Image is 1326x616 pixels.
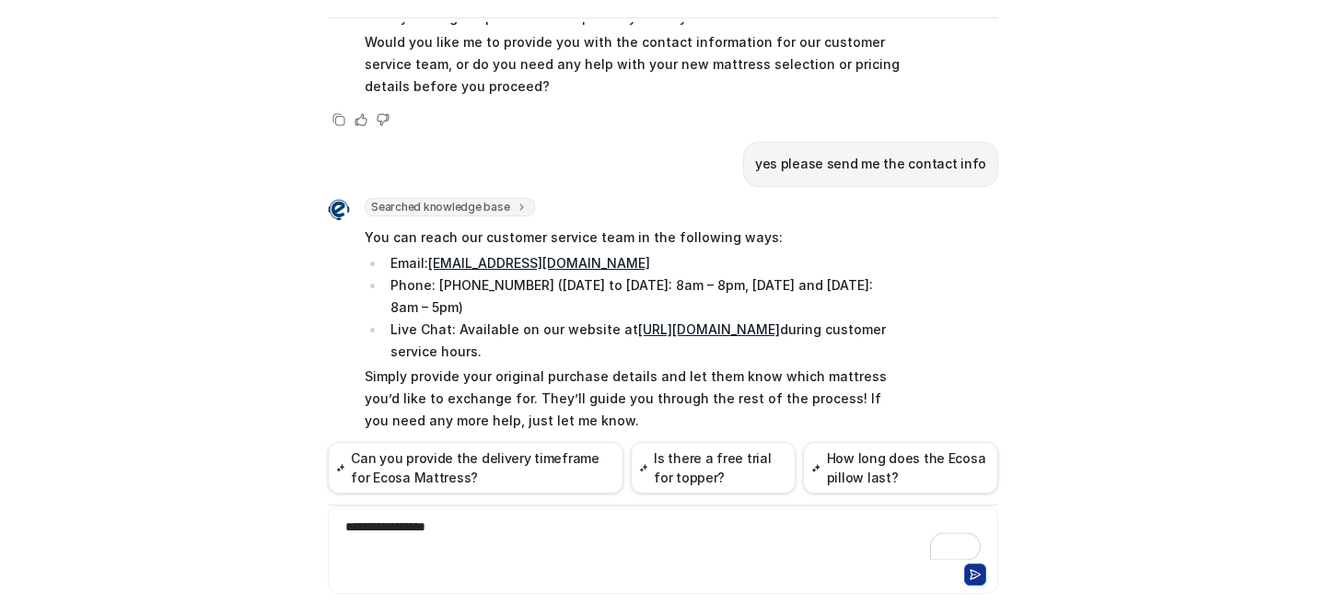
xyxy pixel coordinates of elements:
li: Email: [385,252,903,274]
a: [EMAIL_ADDRESS][DOMAIN_NAME] [428,255,650,271]
p: Would you like me to provide you with the contact information for our customer service team, or d... [365,31,903,98]
p: You can reach our customer service team in the following ways: [365,227,903,249]
span: Searched knowledge base [365,198,535,216]
button: How long does the Ecosa pillow last? [803,442,998,494]
p: yes please send me the contact info [755,153,986,175]
li: Live Chat: Available on our website at during customer service hours. [385,319,903,363]
a: [URL][DOMAIN_NAME] [638,321,780,337]
img: Widget [328,199,350,221]
div: To enrich screen reader interactions, please activate Accessibility in Grammarly extension settings [332,517,994,560]
p: Simply provide your original purchase details and let them know which mattress you’d like to exch... [365,366,903,432]
li: Phone: [PHONE_NUMBER] ([DATE] to [DATE]: 8am – 8pm, [DATE] and [DATE]: 8am – 5pm) [385,274,903,319]
button: Is there a free trial for topper? [631,442,796,494]
button: Can you provide the delivery timeframe for Ecosa Mattress? [328,442,623,494]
